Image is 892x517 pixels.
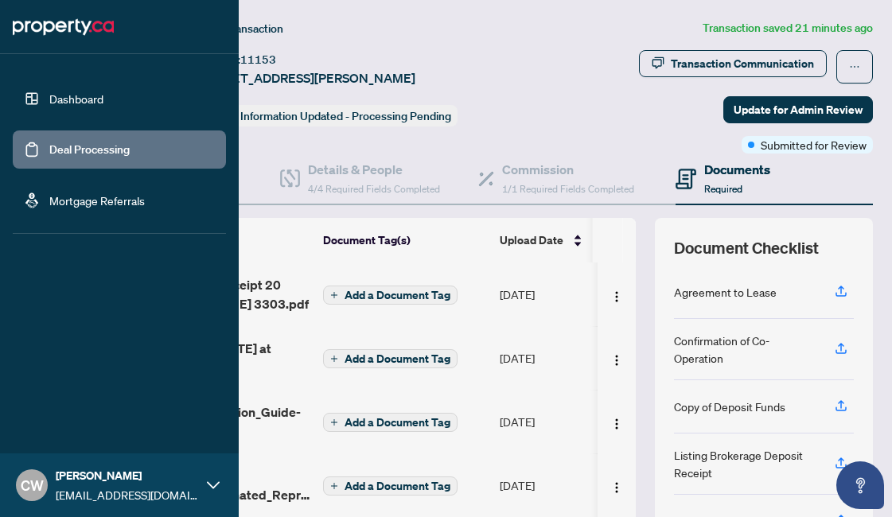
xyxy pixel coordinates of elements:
[323,476,458,496] button: Add a Document Tag
[604,282,629,307] button: Logo
[493,326,605,390] td: [DATE]
[323,286,458,305] button: Add a Document Tag
[323,349,458,368] button: Add a Document Tag
[345,417,450,428] span: Add a Document Tag
[49,91,103,106] a: Dashboard
[610,354,623,367] img: Logo
[330,482,338,490] span: plus
[323,285,458,305] button: Add a Document Tag
[13,14,114,40] img: logo
[674,283,777,301] div: Agreement to Lease
[330,291,338,299] span: plus
[674,398,785,415] div: Copy of Deposit Funds
[493,218,605,262] th: Upload Date
[21,474,44,496] span: CW
[197,105,458,126] div: Status:
[704,160,770,179] h4: Documents
[604,345,629,371] button: Logo
[345,480,450,492] span: Add a Document Tag
[323,476,458,496] button: Add a Document Tag
[610,418,623,430] img: Logo
[330,355,338,363] span: plus
[240,109,451,123] span: Information Updated - Processing Pending
[502,160,634,179] h4: Commission
[49,142,130,157] a: Deal Processing
[703,19,873,37] article: Transaction saved 21 minutes ago
[308,160,440,179] h4: Details & People
[493,453,605,517] td: [DATE]
[330,418,338,426] span: plus
[761,136,867,154] span: Submitted for Review
[323,412,458,433] button: Add a Document Tag
[493,262,605,326] td: [DATE]
[674,332,816,367] div: Confirmation of Co-Operation
[317,218,493,262] th: Document Tag(s)
[674,237,819,259] span: Document Checklist
[240,52,276,67] span: 11153
[197,68,415,87] span: [STREET_ADDRESS][PERSON_NAME]
[704,183,742,195] span: Required
[723,96,873,123] button: Update for Admin Review
[734,97,863,122] span: Update for Admin Review
[500,231,563,249] span: Upload Date
[639,50,827,77] button: Transaction Communication
[610,290,623,303] img: Logo
[836,461,884,509] button: Open asap
[849,61,860,72] span: ellipsis
[49,193,145,208] a: Mortgage Referrals
[56,486,199,503] span: [EMAIL_ADDRESS][DOMAIN_NAME]
[610,481,623,494] img: Logo
[671,51,814,76] div: Transaction Communication
[604,472,629,498] button: Logo
[323,413,458,432] button: Add a Document Tag
[198,21,283,36] span: View Transaction
[502,183,634,195] span: 1/1 Required Fields Completed
[493,390,605,453] td: [DATE]
[308,183,440,195] span: 4/4 Required Fields Completed
[674,446,816,481] div: Listing Brokerage Deposit Receipt
[604,409,629,434] button: Logo
[345,353,450,364] span: Add a Document Tag
[345,290,450,301] span: Add a Document Tag
[56,467,199,484] span: [PERSON_NAME]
